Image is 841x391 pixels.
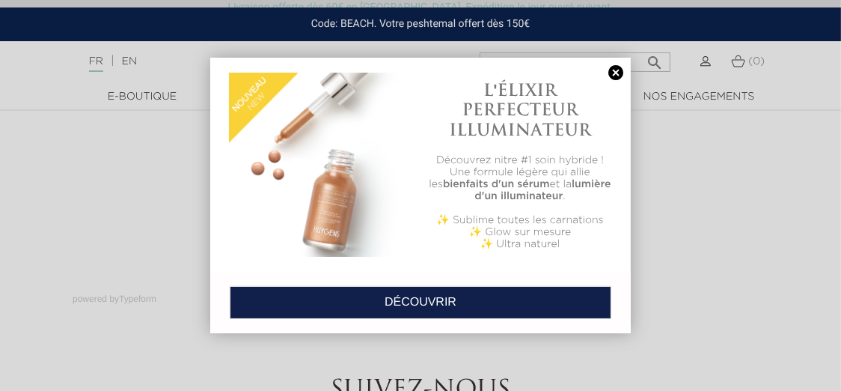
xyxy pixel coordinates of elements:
[428,154,612,202] p: Découvrez nitre #1 soin hybride ! Une formule légère qui allie les et la .
[428,238,612,250] p: ✨ Ultra naturel
[230,286,611,319] a: DÉCOUVRIR
[428,80,612,139] h1: L'ÉLIXIR PERFECTEUR ILLUMINATEUR
[443,179,550,190] b: bienfaits d'un sérum
[474,179,611,201] b: lumière d'un illuminateur
[428,226,612,238] p: ✨ Glow sur mesure
[428,214,612,226] p: ✨ Sublime toutes les carnations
